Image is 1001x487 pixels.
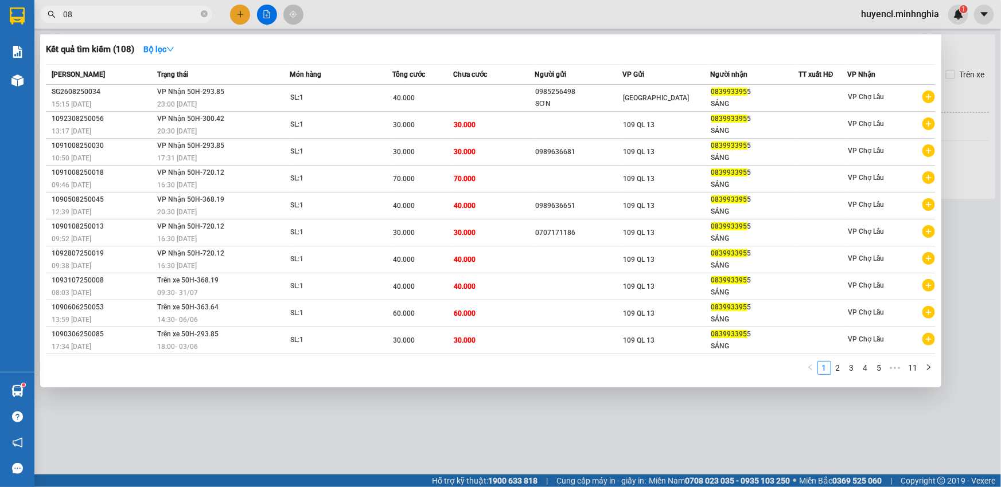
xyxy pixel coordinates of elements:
[711,340,798,352] div: SÁNG
[393,282,415,290] span: 40.000
[52,181,91,189] span: 09:46 [DATE]
[157,181,197,189] span: 16:30 [DATE]
[922,117,935,130] span: plus-circle
[393,94,415,102] span: 40.000
[157,100,197,108] span: 23:00 [DATE]
[922,252,935,265] span: plus-circle
[393,202,415,210] span: 40.000
[157,142,224,150] span: VP Nhận 50H-293.85
[817,361,831,375] li: 1
[711,328,798,340] div: 5
[711,142,747,150] span: 083993395
[623,256,655,264] span: 109 QL 13
[48,10,56,18] span: search
[623,309,655,317] span: 109 QL 13
[157,249,224,257] span: VP Nhận 50H-720.12
[848,335,884,343] span: VP Chợ Lầu
[52,167,154,179] div: 1091008250018
[52,235,91,243] span: 09:52 [DATE]
[922,361,936,375] button: right
[157,289,198,297] span: 09:30 - 31/07
[393,229,415,237] span: 30.000
[922,279,935,292] span: plus-circle
[711,140,798,152] div: 5
[623,202,655,210] span: 109 QL 13
[52,289,91,297] span: 08:03 [DATE]
[623,336,655,344] span: 109 QL 13
[623,229,655,237] span: 109 QL 13
[157,276,219,284] span: Trên xe 50H-368.19
[847,70,875,78] span: VP Nhận
[711,115,747,123] span: 083993395
[848,174,884,182] span: VP Chợ Lầu
[711,195,747,203] span: 083993395
[454,148,476,156] span: 30.000
[454,175,476,183] span: 70.000
[711,113,798,125] div: 5
[157,316,198,324] span: 14:30 - 06/06
[711,248,798,260] div: 5
[157,222,224,230] span: VP Nhận 50H-720.12
[157,195,224,203] span: VP Nhận 50H-368.19
[711,222,747,230] span: 083993395
[711,152,798,164] div: SÁNG
[848,281,884,289] span: VP Chợ Lầu
[922,171,935,184] span: plus-circle
[711,125,798,137] div: SÁNG
[157,343,198,351] span: 18:00 - 03/06
[46,44,134,56] h3: Kết quả tìm kiếm ( 108 )
[454,121,476,129] span: 30.000
[711,206,798,218] div: SÁNG
[201,10,208,17] span: close-circle
[623,121,655,129] span: 109 QL 13
[535,227,622,239] div: 0707171186
[886,361,905,375] li: Next 5 Pages
[290,199,376,212] div: SL: 1
[711,88,747,96] span: 083993395
[454,309,476,317] span: 60.000
[290,119,376,131] div: SL: 1
[290,307,376,320] div: SL: 1
[922,306,935,319] span: plus-circle
[846,362,858,374] a: 3
[52,301,154,313] div: 1090606250053
[922,225,935,238] span: plus-circle
[290,226,376,239] div: SL: 1
[52,262,91,270] span: 09:38 [DATE]
[848,120,884,128] span: VP Chợ Lầu
[832,362,844,374] a: 2
[157,235,197,243] span: 16:30 [DATE]
[711,86,798,98] div: 5
[393,175,415,183] span: 70.000
[711,313,798,325] div: SÁNG
[12,437,23,448] span: notification
[52,127,91,135] span: 13:17 [DATE]
[807,364,814,371] span: left
[52,328,154,340] div: 1090306250085
[905,362,921,374] a: 11
[52,154,91,162] span: 10:50 [DATE]
[10,7,25,25] img: logo-vxr
[848,227,884,235] span: VP Chợ Lầu
[166,45,174,53] span: down
[831,361,845,375] li: 2
[711,194,798,206] div: 5
[848,147,884,155] span: VP Chợ Lầu
[622,70,644,78] span: VP Gửi
[711,276,747,284] span: 083993395
[52,113,154,125] div: 1092308250056
[134,40,184,58] button: Bộ lọcdown
[535,86,622,98] div: 0985256498
[52,86,154,98] div: SG2608250034
[848,93,884,101] span: VP Chợ Lầu
[623,94,689,102] span: [GEOGRAPHIC_DATA]
[711,98,798,110] div: SÁNG
[711,301,798,313] div: 5
[393,148,415,156] span: 30.000
[804,361,817,375] button: left
[711,167,798,179] div: 5
[22,383,25,387] sup: 1
[711,70,748,78] span: Người nhận
[157,127,197,135] span: 20:30 [DATE]
[290,253,376,266] div: SL: 1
